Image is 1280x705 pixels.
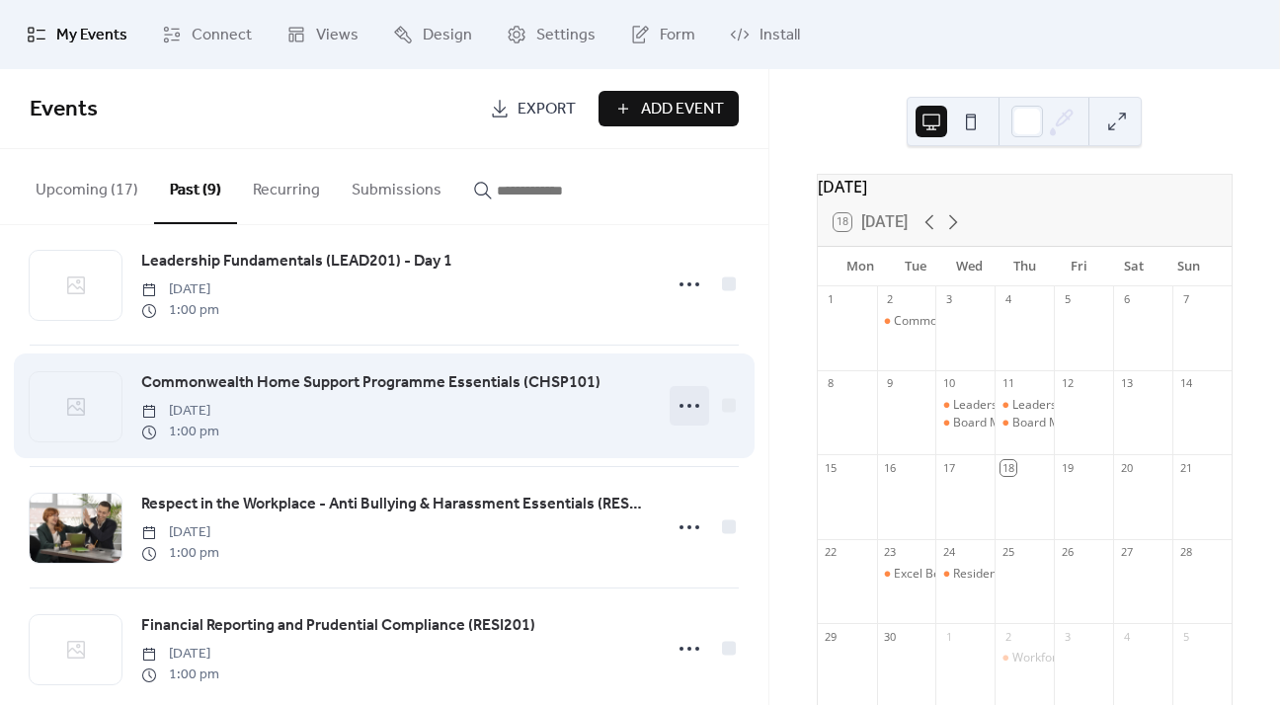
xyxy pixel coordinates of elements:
button: Past (9) [154,149,237,224]
div: 4 [1119,629,1134,644]
div: Fri [1052,247,1106,286]
div: 27 [1119,545,1134,560]
div: 26 [1060,545,1075,560]
div: 21 [1178,460,1193,475]
span: Leadership Fundamentals (LEAD201) - Day 1 [141,250,452,274]
button: Upcoming (17) [20,149,154,222]
div: 12 [1060,376,1075,391]
div: Leadership Fundamentals (LEAD201) - Day 2 [995,397,1054,414]
div: 19 [1060,460,1075,475]
span: [DATE] [141,522,219,543]
a: Respect in the Workplace - Anti Bullying & Harassment Essentials (RESP101) [141,492,649,517]
a: Views [272,8,373,61]
div: 25 [1000,545,1015,560]
a: Export [475,91,591,126]
div: 28 [1178,545,1193,560]
a: Connect [147,8,267,61]
div: 23 [883,545,898,560]
div: 16 [883,460,898,475]
span: Form [660,24,695,47]
div: Mon [834,247,888,286]
div: Board Masterclass for Aged Care and Disability Providers - MAST201 - Day 1 [935,415,995,431]
div: Commonwealth Home Support Programme Essentials (CHSP101) [877,313,936,330]
div: Leadership Fundamentals (LEAD201) - Day 2 [1012,397,1257,414]
div: Sat [1106,247,1160,286]
span: Respect in the Workplace - Anti Bullying & Harassment Essentials (RESP101) [141,493,649,516]
div: Workforce Planning Essentials (WORP101) [995,650,1054,666]
button: Submissions [336,149,457,222]
a: Form [615,8,710,61]
div: 7 [1178,292,1193,307]
div: 18 [1000,460,1015,475]
span: Install [760,24,800,47]
div: 24 [941,545,956,560]
div: Leadership Fundamentals (LEAD201) - Day 1 [953,397,1198,414]
div: 29 [824,629,839,644]
div: 4 [1000,292,1015,307]
div: 6 [1119,292,1134,307]
a: Design [378,8,487,61]
div: 3 [941,292,956,307]
div: 30 [883,629,898,644]
div: 13 [1119,376,1134,391]
a: Leadership Fundamentals (LEAD201) - Day 1 [141,249,452,274]
button: Recurring [237,149,336,222]
div: 14 [1178,376,1193,391]
button: Add Event [599,91,739,126]
div: Excel Beginners (EXCE101) [894,566,1042,583]
div: Board Masterclass for Aged Care and Disability Providers - MAST201 - Day 2 [995,415,1054,431]
span: Events [30,88,98,131]
span: Design [423,24,472,47]
span: [DATE] [141,401,219,422]
div: 20 [1119,460,1134,475]
a: My Events [12,8,142,61]
a: Install [715,8,815,61]
div: 3 [1060,629,1075,644]
a: Commonwealth Home Support Programme Essentials (CHSP101) [141,370,600,396]
div: 1 [824,292,839,307]
span: Add Event [641,98,724,121]
div: 15 [824,460,839,475]
div: 9 [883,376,898,391]
div: 11 [1000,376,1015,391]
div: Tue [888,247,942,286]
span: My Events [56,24,127,47]
span: Financial Reporting and Prudential Compliance (RESI201) [141,614,535,638]
span: Settings [536,24,596,47]
span: 1:00 pm [141,422,219,442]
div: Workforce Planning Essentials (WORP101) [1012,650,1243,666]
div: Leadership Fundamentals (LEAD201) - Day 1 [935,397,995,414]
div: 2 [883,292,898,307]
a: Settings [492,8,610,61]
div: 5 [1060,292,1075,307]
div: Commonwealth Home Support Programme Essentials (CHSP101) [894,313,1253,330]
span: Export [518,98,576,121]
span: 1:00 pm [141,300,219,321]
span: 1:00 pm [141,543,219,564]
span: Commonwealth Home Support Programme Essentials (CHSP101) [141,371,600,395]
a: Financial Reporting and Prudential Compliance (RESI201) [141,613,535,639]
div: [DATE] [818,175,1232,198]
div: Excel Beginners (EXCE101) [877,566,936,583]
div: 22 [824,545,839,560]
div: 8 [824,376,839,391]
span: Connect [192,24,252,47]
div: 2 [1000,629,1015,644]
div: 1 [941,629,956,644]
div: Thu [998,247,1052,286]
div: Wed [942,247,997,286]
div: 10 [941,376,956,391]
span: 1:00 pm [141,665,219,685]
div: Residential Accommodation Admissions Essentials (RESI401) [935,566,995,583]
span: Views [316,24,359,47]
div: 5 [1178,629,1193,644]
span: [DATE] [141,644,219,665]
div: 17 [941,460,956,475]
div: Sun [1161,247,1216,286]
span: [DATE] [141,279,219,300]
